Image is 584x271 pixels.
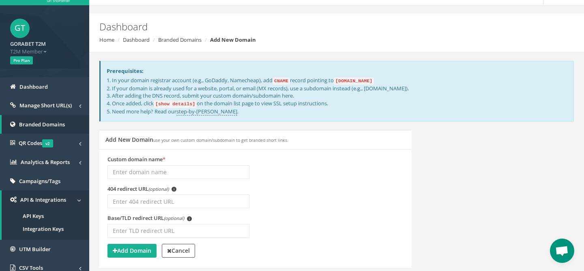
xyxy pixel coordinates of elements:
span: v2 [42,139,53,147]
strong: GORABET T2M [10,40,46,47]
span: i [172,187,176,192]
strong: Prerequisites: [107,67,144,75]
input: Enter 404 redirect URL [107,194,249,208]
span: API Keys [23,212,44,220]
code: CNAME [273,77,290,85]
span: Analytics & Reports [21,158,70,166]
a: Cancel [162,244,195,258]
label: Base/TLD redirect URL [107,214,192,222]
code: [show details] [154,100,197,108]
a: GORABET T2M T2M Member [10,38,79,55]
em: (optional) [148,186,169,192]
strong: Add Domain [113,247,151,254]
span: i [187,216,192,221]
span: GT [10,19,30,38]
input: Enter TLD redirect URL [107,224,249,238]
a: Home [99,36,114,43]
small: use your own custom domain/subdomain to get branded short links. [153,137,288,143]
span: Dashboard [19,83,48,90]
em: (optional) [164,215,184,221]
a: API Keys [2,209,89,223]
input: Enter domain name [107,165,249,179]
span: Branded Domains [19,121,65,128]
h5: Add New Domain [105,137,288,143]
span: Campaigns/Tags [19,177,60,185]
a: Integration Keys [2,222,89,236]
span: Manage Short URL(s) [19,102,72,109]
a: Open chat [550,239,574,263]
strong: Add New Domain [210,36,256,43]
a: Branded Domains [158,36,202,43]
label: Custom domain name [107,156,165,163]
span: T2M Member [10,48,79,55]
strong: Cancel [167,247,190,254]
span: API & Integrations [20,196,66,203]
a: Dashboard [123,36,150,43]
a: step-by-[PERSON_NAME] [176,108,237,115]
h2: Dashboard [99,21,493,32]
span: QR Codes [19,139,53,147]
span: UTM Builder [19,245,51,253]
code: [DOMAIN_NAME] [334,77,374,85]
label: 404 redirect URL [107,185,176,193]
span: Integration Keys [23,225,64,233]
p: 1. In your domain registrar account (e.g., GoDaddy, Namecheap), add record pointing to 2. If your... [107,77,567,115]
button: Add Domain [107,244,157,258]
span: Pro Plan [10,56,33,64]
